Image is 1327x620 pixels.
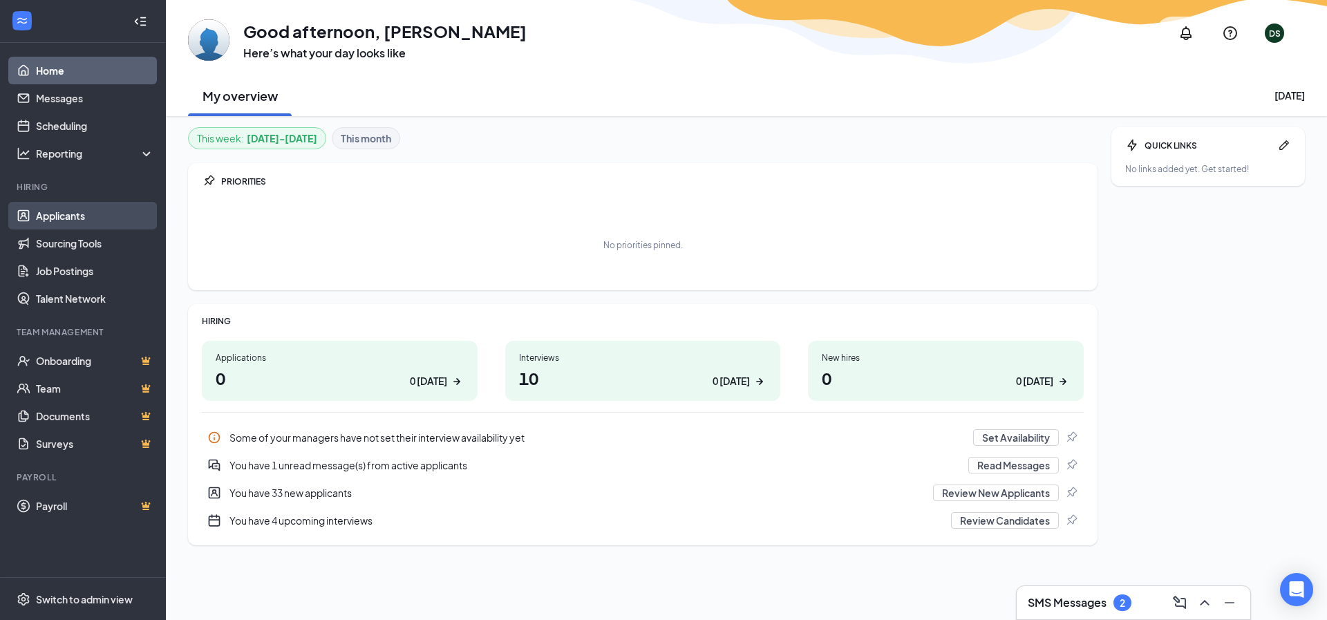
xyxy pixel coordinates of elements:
[17,592,30,606] svg: Settings
[1120,597,1125,609] div: 2
[202,451,1084,479] a: DoubleChatActiveYou have 1 unread message(s) from active applicantsRead MessagesPin
[36,229,154,257] a: Sourcing Tools
[17,147,30,160] svg: Analysis
[207,431,221,444] svg: Info
[197,131,317,146] div: This week :
[202,424,1084,451] div: Some of your managers have not set their interview availability yet
[1056,375,1070,388] svg: ArrowRight
[1178,25,1194,41] svg: Notifications
[36,147,155,160] div: Reporting
[36,202,154,229] a: Applicants
[1274,88,1305,102] div: [DATE]
[753,375,766,388] svg: ArrowRight
[822,366,1070,390] h1: 0
[1280,573,1313,606] div: Open Intercom Messenger
[410,374,447,388] div: 0 [DATE]
[505,341,781,401] a: Interviews100 [DATE]ArrowRight
[1125,138,1139,152] svg: Bolt
[243,46,527,61] h3: Here’s what your day looks like
[229,458,960,472] div: You have 1 unread message(s) from active applicants
[603,239,683,251] div: No priorities pinned.
[36,84,154,112] a: Messages
[221,176,1084,187] div: PRIORITIES
[202,341,478,401] a: Applications00 [DATE]ArrowRight
[822,352,1070,364] div: New hires
[247,131,317,146] b: [DATE] - [DATE]
[1064,514,1078,527] svg: Pin
[713,374,750,388] div: 0 [DATE]
[933,485,1059,501] button: Review New Applicants
[202,424,1084,451] a: InfoSome of your managers have not set their interview availability yetSet AvailabilityPin
[243,19,527,43] h1: Good afternoon, [PERSON_NAME]
[36,492,154,520] a: PayrollCrown
[1167,592,1189,614] button: ComposeMessage
[36,285,154,312] a: Talent Network
[1064,486,1078,500] svg: Pin
[229,486,925,500] div: You have 33 new applicants
[341,131,391,146] b: This month
[1221,594,1238,611] svg: Minimize
[36,592,133,606] div: Switch to admin view
[202,507,1084,534] a: CalendarNewYou have 4 upcoming interviewsReview CandidatesPin
[17,471,151,483] div: Payroll
[202,479,1084,507] a: UserEntityYou have 33 new applicantsReview New ApplicantsPin
[202,479,1084,507] div: You have 33 new applicants
[1064,431,1078,444] svg: Pin
[207,514,221,527] svg: CalendarNew
[36,375,154,402] a: TeamCrown
[1064,458,1078,472] svg: Pin
[229,514,943,527] div: You have 4 upcoming interviews
[519,366,767,390] h1: 10
[202,174,216,188] svg: Pin
[17,326,151,338] div: Team Management
[202,507,1084,534] div: You have 4 upcoming interviews
[216,352,464,364] div: Applications
[36,257,154,285] a: Job Postings
[951,512,1059,529] button: Review Candidates
[203,87,278,104] h2: My overview
[188,19,229,61] img: Derek Sweat
[1222,25,1239,41] svg: QuestionInfo
[968,457,1059,473] button: Read Messages
[133,15,147,28] svg: Collapse
[202,315,1084,327] div: HIRING
[1171,594,1188,611] svg: ComposeMessage
[1145,140,1272,151] div: QUICK LINKS
[36,347,154,375] a: OnboardingCrown
[1028,595,1107,610] h3: SMS Messages
[36,112,154,140] a: Scheduling
[450,375,464,388] svg: ArrowRight
[207,486,221,500] svg: UserEntity
[216,366,464,390] h1: 0
[202,451,1084,479] div: You have 1 unread message(s) from active applicants
[1217,592,1239,614] button: Minimize
[15,14,29,28] svg: WorkstreamLogo
[207,458,221,472] svg: DoubleChatActive
[17,181,151,193] div: Hiring
[1269,28,1281,39] div: DS
[1016,374,1053,388] div: 0 [DATE]
[1125,163,1291,175] div: No links added yet. Get started!
[519,352,767,364] div: Interviews
[1196,594,1213,611] svg: ChevronUp
[36,430,154,458] a: SurveysCrown
[973,429,1059,446] button: Set Availability
[36,402,154,430] a: DocumentsCrown
[1277,138,1291,152] svg: Pen
[1192,592,1214,614] button: ChevronUp
[808,341,1084,401] a: New hires00 [DATE]ArrowRight
[229,431,965,444] div: Some of your managers have not set their interview availability yet
[36,57,154,84] a: Home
